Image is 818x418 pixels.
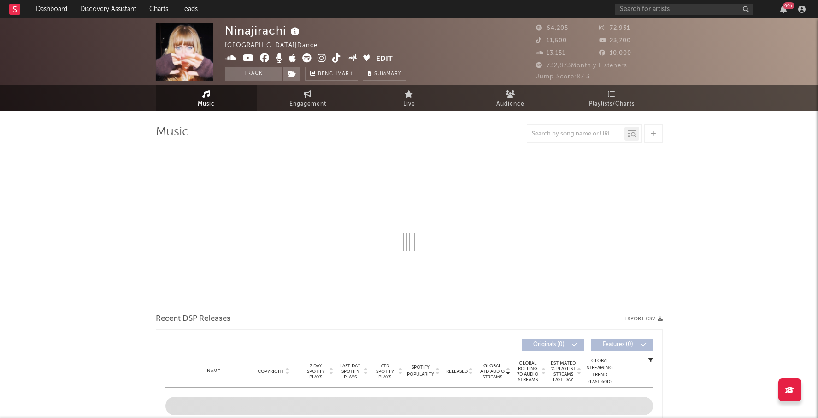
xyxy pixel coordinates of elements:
[536,50,565,56] span: 13,151
[225,67,282,81] button: Track
[589,99,635,110] span: Playlists/Charts
[156,85,257,111] a: Music
[536,25,568,31] span: 64,205
[496,99,524,110] span: Audience
[359,85,460,111] a: Live
[615,4,753,15] input: Search for artists
[407,364,434,378] span: Spotify Popularity
[536,74,590,80] span: Jump Score: 87.3
[551,360,576,383] span: Estimated % Playlist Streams Last Day
[363,67,406,81] button: Summary
[536,38,567,44] span: 11,500
[225,40,328,51] div: [GEOGRAPHIC_DATA] | Dance
[783,2,794,9] div: 99 +
[591,339,653,351] button: Features(0)
[599,38,631,44] span: 23,700
[528,342,570,347] span: Originals ( 0 )
[515,360,541,383] span: Global Rolling 7D Audio Streams
[599,25,630,31] span: 72,931
[599,50,631,56] span: 10,000
[374,71,401,77] span: Summary
[373,363,397,380] span: ATD Spotify Plays
[156,313,230,324] span: Recent DSP Releases
[527,130,624,138] input: Search by song name or URL
[561,85,663,111] a: Playlists/Charts
[289,99,326,110] span: Engagement
[480,363,505,380] span: Global ATD Audio Streams
[318,69,353,80] span: Benchmark
[338,363,363,380] span: Last Day Spotify Plays
[184,368,244,375] div: Name
[403,99,415,110] span: Live
[305,67,358,81] a: Benchmark
[536,63,627,69] span: 732,873 Monthly Listeners
[376,53,393,65] button: Edit
[258,369,284,374] span: Copyright
[460,85,561,111] a: Audience
[304,363,328,380] span: 7 Day Spotify Plays
[198,99,215,110] span: Music
[446,369,468,374] span: Released
[624,316,663,322] button: Export CSV
[586,358,614,385] div: Global Streaming Trend (Last 60D)
[780,6,787,13] button: 99+
[257,85,359,111] a: Engagement
[597,342,639,347] span: Features ( 0 )
[522,339,584,351] button: Originals(0)
[225,23,302,38] div: Ninajirachi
